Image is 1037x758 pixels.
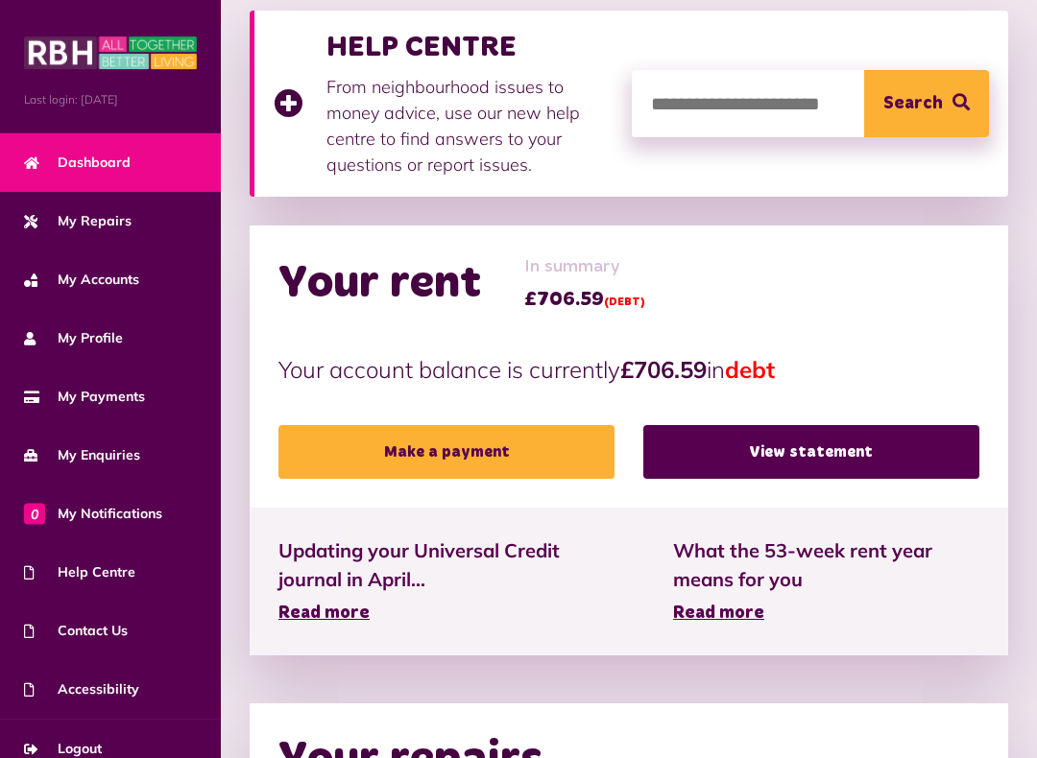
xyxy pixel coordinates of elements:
[24,91,197,108] span: Last login: [DATE]
[24,211,132,231] span: My Repairs
[620,355,707,384] strong: £706.59
[673,536,979,627] a: What the 53-week rent year means for you Read more
[643,425,979,479] a: View statement
[883,70,943,137] span: Search
[326,74,613,178] p: From neighbourhood issues to money advice, use our new help centre to find answers to your questi...
[278,536,615,594] span: Updating your Universal Credit journal in April...
[24,270,139,290] span: My Accounts
[673,536,979,594] span: What the 53-week rent year means for you
[24,679,139,699] span: Accessibility
[278,425,615,479] a: Make a payment
[24,503,45,524] span: 0
[725,355,775,384] span: debt
[24,562,135,582] span: Help Centre
[278,604,370,622] span: Read more
[24,504,162,524] span: My Notifications
[604,296,645,308] span: (DEBT)
[864,70,989,137] button: Search
[278,536,615,627] a: Updating your Universal Credit journal in April... Read more
[524,254,645,280] span: In summary
[24,328,123,348] span: My Profile
[524,285,645,314] span: £706.59
[24,387,145,407] span: My Payments
[278,256,481,312] h2: Your rent
[278,352,979,387] p: Your account balance is currently in
[24,34,197,72] img: MyRBH
[24,153,131,173] span: Dashboard
[24,445,140,465] span: My Enquiries
[24,621,128,641] span: Contact Us
[326,30,613,64] h3: HELP CENTRE
[673,604,764,622] span: Read more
